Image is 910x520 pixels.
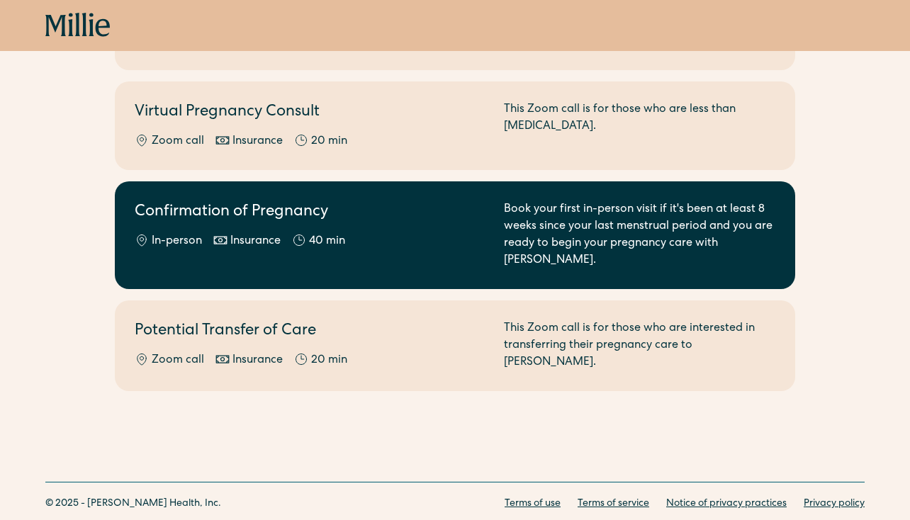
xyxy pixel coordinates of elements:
div: Insurance [230,233,281,250]
div: This Zoom call is for those who are interested in transferring their pregnancy care to [PERSON_NA... [504,320,775,371]
div: Zoom call [152,352,204,369]
a: Terms of use [505,497,561,511]
div: In-person [152,233,202,250]
a: Privacy policy [804,497,865,511]
div: Book your first in-person visit if it's been at least 8 weeks since your last menstrual period an... [504,201,775,269]
a: Confirmation of PregnancyIn-personInsurance40 minBook your first in-person visit if it's been at ... [115,181,795,289]
div: 40 min [309,233,345,250]
h2: Potential Transfer of Care [135,320,487,344]
a: Terms of service [578,497,649,511]
div: Zoom call [152,133,204,150]
a: Potential Transfer of CareZoom callInsurance20 minThis Zoom call is for those who are interested ... [115,300,795,391]
div: Insurance [232,133,283,150]
div: © 2025 - [PERSON_NAME] Health, Inc. [45,497,221,511]
h2: Confirmation of Pregnancy [135,201,487,225]
h2: Virtual Pregnancy Consult [135,101,487,125]
div: 20 min [311,133,347,150]
div: Insurance [232,352,283,369]
a: Virtual Pregnancy ConsultZoom callInsurance20 minThis Zoom call is for those who are less than [M... [115,81,795,170]
a: Notice of privacy practices [666,497,787,511]
div: 20 min [311,352,347,369]
div: This Zoom call is for those who are less than [MEDICAL_DATA]. [504,101,775,150]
